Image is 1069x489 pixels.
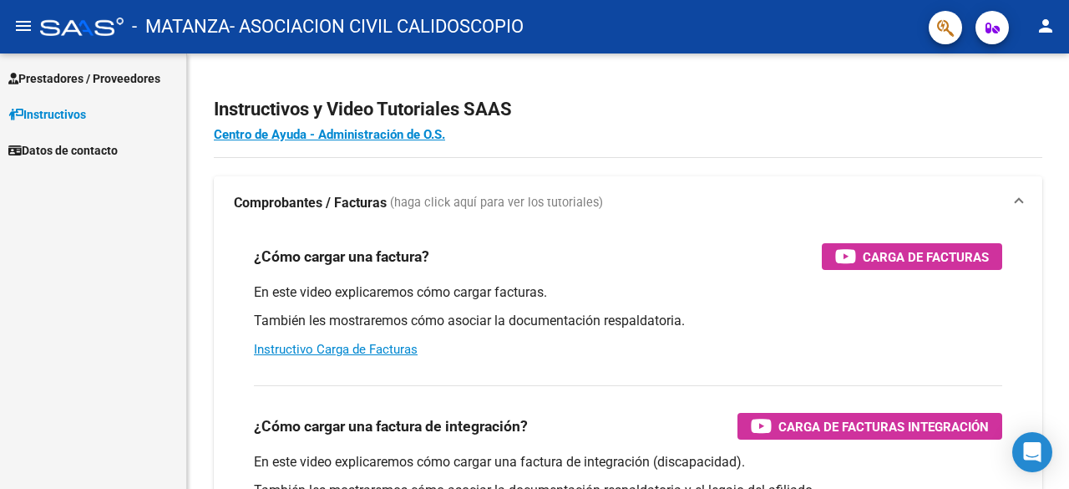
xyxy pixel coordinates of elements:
[254,342,418,357] a: Instructivo Carga de Facturas
[8,69,160,88] span: Prestadores / Proveedores
[1036,16,1056,36] mat-icon: person
[863,247,989,267] span: Carga de Facturas
[1012,432,1052,472] div: Open Intercom Messenger
[132,8,230,45] span: - MATANZA
[230,8,524,45] span: - ASOCIACION CIVIL CALIDOSCOPIO
[214,94,1042,125] h2: Instructivos y Video Tutoriales SAAS
[254,453,1002,471] p: En este video explicaremos cómo cargar una factura de integración (discapacidad).
[778,416,989,437] span: Carga de Facturas Integración
[214,127,445,142] a: Centro de Ayuda - Administración de O.S.
[13,16,33,36] mat-icon: menu
[8,141,118,160] span: Datos de contacto
[214,176,1042,230] mat-expansion-panel-header: Comprobantes / Facturas (haga click aquí para ver los tutoriales)
[254,415,528,438] h3: ¿Cómo cargar una factura de integración?
[390,194,603,212] span: (haga click aquí para ver los tutoriales)
[254,245,429,268] h3: ¿Cómo cargar una factura?
[822,243,1002,270] button: Carga de Facturas
[737,413,1002,440] button: Carga de Facturas Integración
[234,194,387,212] strong: Comprobantes / Facturas
[254,312,1002,330] p: También les mostraremos cómo asociar la documentación respaldatoria.
[8,105,86,124] span: Instructivos
[254,283,1002,302] p: En este video explicaremos cómo cargar facturas.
